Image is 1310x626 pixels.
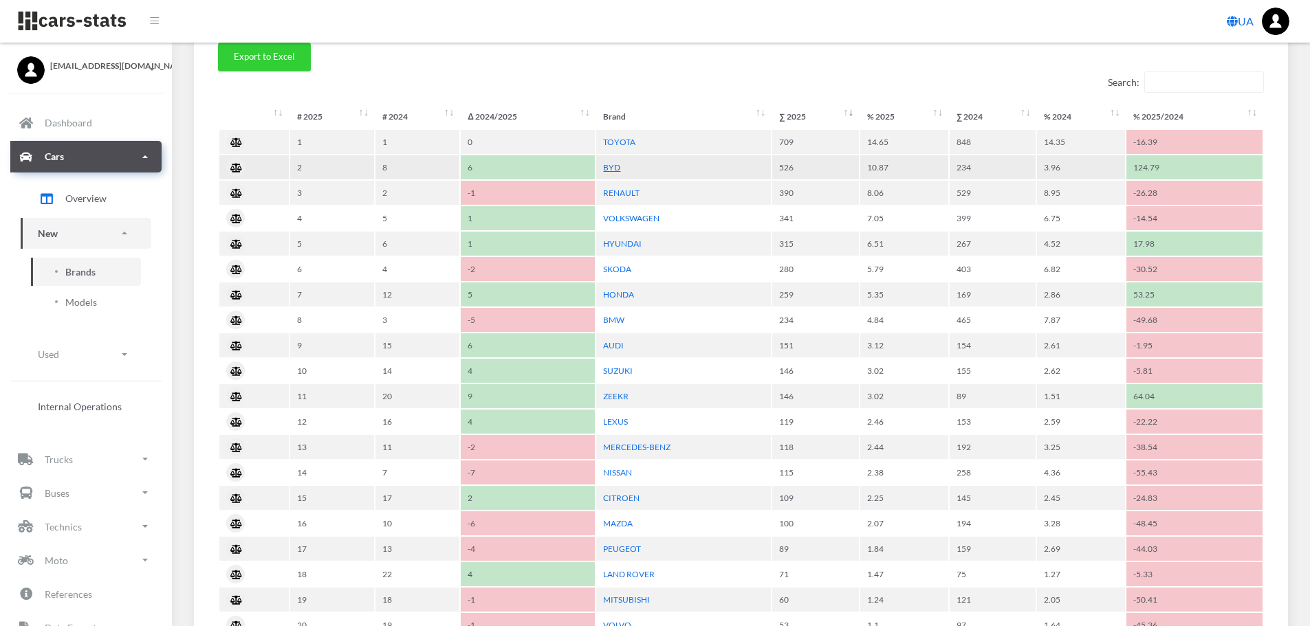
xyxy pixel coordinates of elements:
[603,467,632,478] a: NISSAN
[50,60,155,72] span: [EMAIL_ADDRESS][DOMAIN_NAME]
[603,391,629,401] a: ZEEKR
[1126,181,1263,205] td: -26.28
[1037,511,1125,535] td: 3.28
[1126,435,1263,459] td: -38.54
[290,155,374,179] td: 2
[1126,537,1263,561] td: -44.03
[375,206,459,230] td: 5
[1126,588,1263,612] td: -50.41
[950,460,1036,484] td: 258
[603,442,670,452] a: MERCEDES-BENZ
[65,295,97,309] span: Models
[1126,333,1263,357] td: -1.95
[603,594,650,605] a: MITSUBISHI
[375,511,459,535] td: 10
[1037,130,1125,154] td: 14.35
[461,308,595,332] td: -5
[603,264,631,274] a: SKODA
[10,443,162,475] a: Trucks
[375,104,459,128] th: #&nbsp;2024: activate to sort column ascending
[950,562,1036,586] td: 75
[950,130,1036,154] td: 848
[31,288,141,316] a: Models
[603,544,641,554] a: PEUGEOT
[603,289,634,300] a: HONDA
[772,232,859,256] td: 315
[860,486,948,510] td: 2.25
[772,308,859,332] td: 234
[1126,460,1263,484] td: -55.43
[772,588,859,612] td: 60
[375,460,459,484] td: 7
[950,308,1036,332] td: 465
[290,384,374,408] td: 11
[860,130,948,154] td: 14.65
[1037,257,1125,281] td: 6.82
[461,359,595,383] td: 4
[603,569,655,579] a: LAND ROVER
[290,308,374,332] td: 8
[603,315,624,325] a: BMW
[461,282,595,306] td: 5
[219,104,289,128] th: : activate to sort column ascending
[772,130,859,154] td: 709
[603,162,620,172] a: BYD
[218,43,311,71] button: Export to Excel
[860,155,948,179] td: 10.87
[603,493,640,503] a: CITROEN
[234,51,294,62] span: Export to Excel
[950,359,1036,383] td: 155
[290,282,374,306] td: 7
[375,308,459,332] td: 3
[772,104,859,128] th: ∑&nbsp;2025: activate to sort column ascending
[65,191,107,205] span: Overview
[860,359,948,383] td: 3.02
[860,282,948,306] td: 5.35
[772,562,859,586] td: 71
[860,104,948,128] th: %&nbsp;2025: activate to sort column ascending
[860,511,948,535] td: 2.07
[1126,130,1263,154] td: -16.39
[950,384,1036,408] td: 89
[950,181,1036,205] td: 529
[603,213,659,223] a: VOLKSWAGEN
[950,410,1036,434] td: 153
[10,477,162,508] a: Buses
[860,181,948,205] td: 8.06
[950,588,1036,612] td: 121
[772,359,859,383] td: 146
[10,511,162,542] a: Technics
[38,399,122,414] span: Internal Operations
[290,460,374,484] td: 14
[1037,206,1125,230] td: 6.75
[375,282,459,306] td: 12
[1262,8,1289,35] img: ...
[375,384,459,408] td: 20
[1037,460,1125,484] td: 4.36
[860,333,948,357] td: 3.12
[860,384,948,408] td: 3.02
[1126,155,1263,179] td: 124.79
[1037,435,1125,459] td: 3.25
[461,537,595,561] td: -4
[603,366,633,376] a: SUZUKI
[1037,588,1125,612] td: 2.05
[1037,282,1125,306] td: 2.86
[1126,104,1263,128] th: %&nbsp;2025/2024: activate to sort column ascending
[772,206,859,230] td: 341
[596,104,771,128] th: Brand: activate to sort column ascending
[950,155,1036,179] td: 234
[375,130,459,154] td: 1
[1126,410,1263,434] td: -22.22
[45,585,92,603] p: References
[461,257,595,281] td: -2
[45,148,64,165] p: Cars
[1126,384,1263,408] td: 64.04
[290,206,374,230] td: 4
[290,486,374,510] td: 15
[1037,104,1125,128] th: %&nbsp;2024: activate to sort column ascending
[65,265,96,279] span: Brands
[950,282,1036,306] td: 169
[1037,155,1125,179] td: 3.96
[461,435,595,459] td: -2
